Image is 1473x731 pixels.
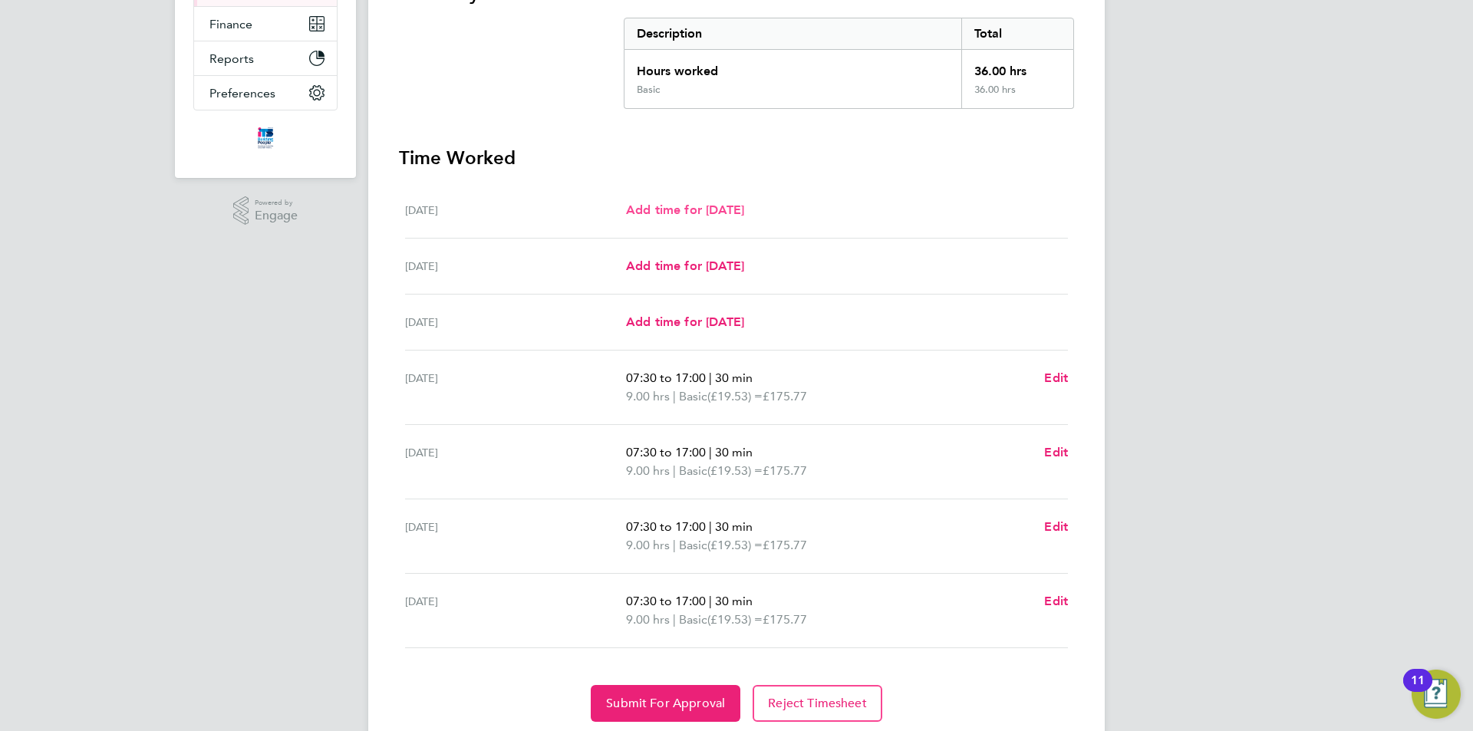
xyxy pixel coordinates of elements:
[763,538,807,552] span: £175.77
[1044,370,1068,385] span: Edit
[679,462,707,480] span: Basic
[768,696,867,711] span: Reject Timesheet
[707,389,763,403] span: (£19.53) =
[626,612,670,627] span: 9.00 hrs
[753,685,882,722] button: Reject Timesheet
[194,41,337,75] button: Reports
[715,370,753,385] span: 30 min
[626,594,706,608] span: 07:30 to 17:00
[679,611,707,629] span: Basic
[709,370,712,385] span: |
[591,685,740,722] button: Submit For Approval
[624,18,1074,109] div: Summary
[255,209,298,222] span: Engage
[1044,445,1068,459] span: Edit
[405,201,626,219] div: [DATE]
[209,51,254,66] span: Reports
[763,389,807,403] span: £175.77
[626,538,670,552] span: 9.00 hrs
[961,18,1073,49] div: Total
[673,538,676,552] span: |
[626,258,744,273] span: Add time for [DATE]
[233,196,298,226] a: Powered byEngage
[961,84,1073,108] div: 36.00 hrs
[679,536,707,555] span: Basic
[673,389,676,403] span: |
[405,257,626,275] div: [DATE]
[709,445,712,459] span: |
[961,50,1073,84] div: 36.00 hrs
[405,313,626,331] div: [DATE]
[673,612,676,627] span: |
[637,84,660,96] div: Basic
[1044,594,1068,608] span: Edit
[673,463,676,478] span: |
[399,146,1074,170] h3: Time Worked
[209,17,252,31] span: Finance
[209,86,275,100] span: Preferences
[405,369,626,406] div: [DATE]
[193,126,338,150] a: Go to home page
[1044,519,1068,534] span: Edit
[1411,680,1425,700] div: 11
[626,389,670,403] span: 9.00 hrs
[606,696,725,711] span: Submit For Approval
[255,196,298,209] span: Powered by
[626,370,706,385] span: 07:30 to 17:00
[626,201,744,219] a: Add time for [DATE]
[626,519,706,534] span: 07:30 to 17:00
[1044,518,1068,536] a: Edit
[624,50,961,84] div: Hours worked
[626,445,706,459] span: 07:30 to 17:00
[763,463,807,478] span: £175.77
[624,18,961,49] div: Description
[707,463,763,478] span: (£19.53) =
[626,314,744,329] span: Add time for [DATE]
[679,387,707,406] span: Basic
[194,76,337,110] button: Preferences
[715,445,753,459] span: 30 min
[405,518,626,555] div: [DATE]
[1412,670,1461,719] button: Open Resource Center, 11 new notifications
[405,592,626,629] div: [DATE]
[626,463,670,478] span: 9.00 hrs
[715,519,753,534] span: 30 min
[709,594,712,608] span: |
[1044,592,1068,611] a: Edit
[255,126,276,150] img: itsconstruction-logo-retina.png
[763,612,807,627] span: £175.77
[194,7,337,41] button: Finance
[709,519,712,534] span: |
[1044,369,1068,387] a: Edit
[707,612,763,627] span: (£19.53) =
[626,203,744,217] span: Add time for [DATE]
[626,257,744,275] a: Add time for [DATE]
[1044,443,1068,462] a: Edit
[405,443,626,480] div: [DATE]
[707,538,763,552] span: (£19.53) =
[715,594,753,608] span: 30 min
[626,313,744,331] a: Add time for [DATE]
